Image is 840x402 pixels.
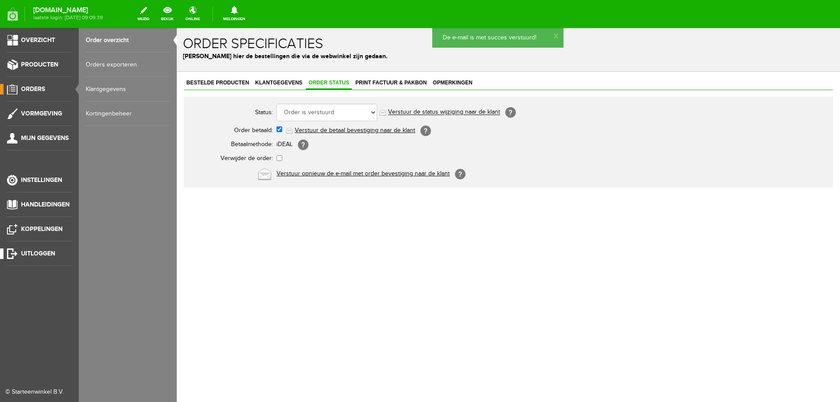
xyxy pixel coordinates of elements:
a: Orders exporteren [86,52,170,77]
span: Vormgeving [21,110,62,117]
a: Verstuur opnieuw de e-mail met order bevestiging naar de klant [100,142,273,149]
th: Verwijder de order: [12,124,100,138]
strong: [DOMAIN_NAME] [33,8,103,13]
a: online [180,4,205,24]
span: Order status [129,52,175,58]
span: [?] [329,79,339,90]
span: [?] [278,141,289,151]
a: Klantgegevens [86,77,170,101]
a: Verstuur de betaal bevestiging naar de klant [118,99,238,106]
a: Kortingenbeheer [86,101,170,126]
span: Producten [21,61,58,68]
span: Opmerkingen [253,52,298,58]
span: Klantgegevens [76,52,128,58]
span: Instellingen [21,176,62,184]
a: bekijk [156,4,179,24]
span: Overzicht [21,36,55,44]
a: x [377,3,381,12]
span: [?] [244,98,254,108]
h1: Order specificaties [6,8,657,24]
p: [PERSON_NAME] hier de bestellingen die via de webwinkel zijn gedaan. [6,24,657,33]
a: Opmerkingen [253,49,298,62]
a: wijzig [132,4,154,24]
p: De e-mail is met succes verstuurd! [266,5,376,14]
span: iDEAL [100,113,116,120]
th: Order betaald: [12,95,100,110]
span: Print factuur & pakbon [176,52,252,58]
span: Handleidingen [21,201,70,208]
a: Klantgegevens [76,49,128,62]
span: Mijn gegevens [21,134,69,142]
span: Koppelingen [21,225,63,233]
span: laatste login: [DATE] 09:09:39 [33,15,103,20]
a: Verstuur de status wijziging naar de klant [211,81,323,88]
a: Print factuur & pakbon [176,49,252,62]
a: Bestelde producten [7,49,75,62]
th: Betaalmethode: [12,110,100,124]
span: [?] [121,112,132,122]
a: Order status [129,49,175,62]
span: Bestelde producten [7,52,75,58]
th: Status: [12,74,100,95]
a: Meldingen [218,4,251,24]
a: Order overzicht [86,28,170,52]
span: Orders [21,85,45,93]
span: Uitloggen [21,250,55,257]
div: © Starteenwinkel B.V. [5,388,66,397]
